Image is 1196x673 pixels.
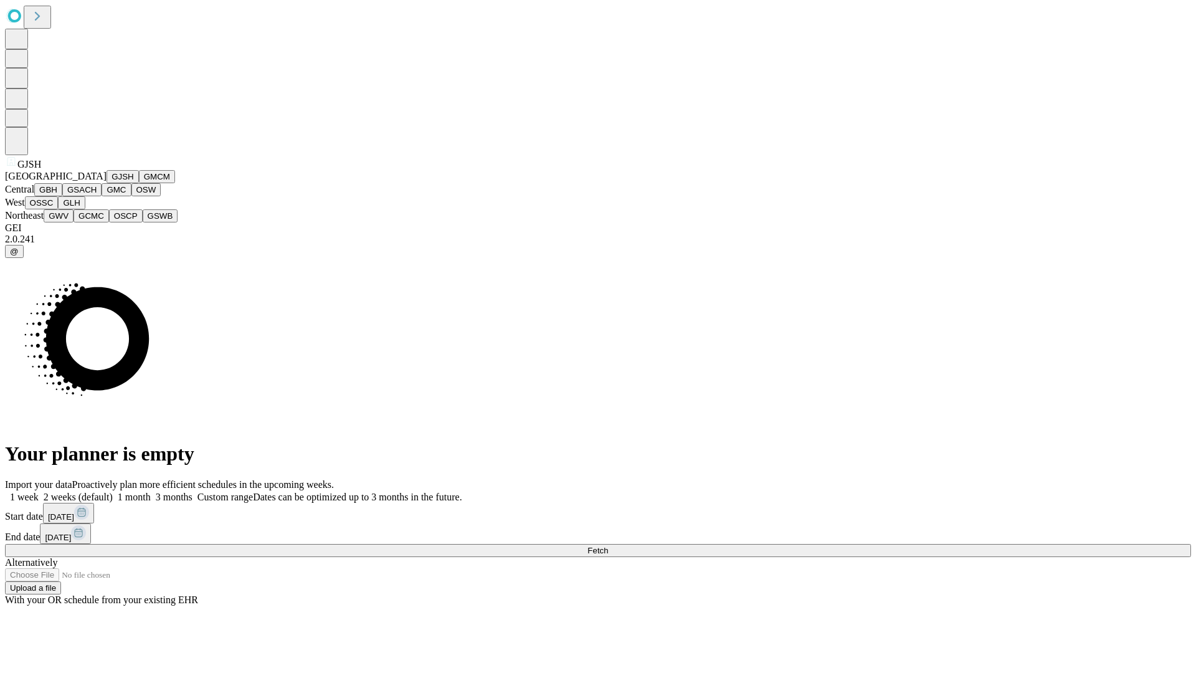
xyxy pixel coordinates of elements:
[5,544,1191,557] button: Fetch
[5,581,61,594] button: Upload a file
[5,197,25,208] span: West
[139,170,175,183] button: GMCM
[72,479,334,490] span: Proactively plan more efficient schedules in the upcoming weeks.
[102,183,131,196] button: GMC
[5,210,44,221] span: Northeast
[74,209,109,222] button: GCMC
[5,557,57,568] span: Alternatively
[5,171,107,181] span: [GEOGRAPHIC_DATA]
[5,234,1191,245] div: 2.0.241
[109,209,143,222] button: OSCP
[10,247,19,256] span: @
[143,209,178,222] button: GSWB
[156,492,192,502] span: 3 months
[17,159,41,169] span: GJSH
[44,209,74,222] button: GWV
[253,492,462,502] span: Dates can be optimized up to 3 months in the future.
[5,184,34,194] span: Central
[587,546,608,555] span: Fetch
[197,492,253,502] span: Custom range
[5,479,72,490] span: Import your data
[62,183,102,196] button: GSACH
[48,512,74,522] span: [DATE]
[5,503,1191,523] div: Start date
[45,533,71,542] span: [DATE]
[43,503,94,523] button: [DATE]
[5,245,24,258] button: @
[40,523,91,544] button: [DATE]
[34,183,62,196] button: GBH
[107,170,139,183] button: GJSH
[10,492,39,502] span: 1 week
[5,442,1191,465] h1: Your planner is empty
[5,523,1191,544] div: End date
[58,196,85,209] button: GLH
[131,183,161,196] button: OSW
[5,594,198,605] span: With your OR schedule from your existing EHR
[25,196,59,209] button: OSSC
[118,492,151,502] span: 1 month
[44,492,113,502] span: 2 weeks (default)
[5,222,1191,234] div: GEI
